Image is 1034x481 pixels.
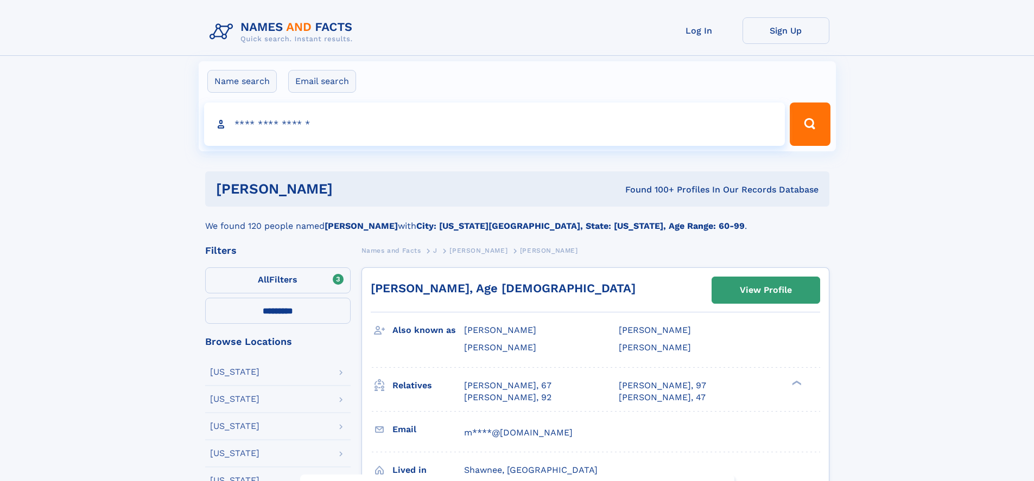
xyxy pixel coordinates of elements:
[790,102,830,146] button: Search Button
[619,325,691,335] span: [PERSON_NAME]
[325,221,398,231] b: [PERSON_NAME]
[464,392,551,403] a: [PERSON_NAME], 92
[205,207,829,233] div: We found 120 people named with .
[392,376,464,395] h3: Relatives
[464,465,598,475] span: Shawnee, [GEOGRAPHIC_DATA]
[210,449,259,458] div: [US_STATE]
[205,246,351,255] div: Filters
[449,247,508,254] span: [PERSON_NAME]
[464,342,536,352] span: [PERSON_NAME]
[619,392,706,403] a: [PERSON_NAME], 47
[392,461,464,479] h3: Lived in
[210,395,259,403] div: [US_STATE]
[464,325,536,335] span: [PERSON_NAME]
[619,342,691,352] span: [PERSON_NAME]
[361,243,421,257] a: Names and Facts
[433,247,437,254] span: J
[449,243,508,257] a: [PERSON_NAME]
[520,247,578,254] span: [PERSON_NAME]
[204,102,785,146] input: search input
[479,184,819,196] div: Found 100+ Profiles In Our Records Database
[288,70,356,93] label: Email search
[392,420,464,439] h3: Email
[210,368,259,376] div: [US_STATE]
[205,17,361,47] img: Logo Names and Facts
[464,380,551,392] a: [PERSON_NAME], 67
[205,337,351,347] div: Browse Locations
[258,274,269,285] span: All
[656,17,743,44] a: Log In
[416,221,745,231] b: City: [US_STATE][GEOGRAPHIC_DATA], State: [US_STATE], Age Range: 60-99
[740,278,792,303] div: View Profile
[207,70,277,93] label: Name search
[371,281,636,295] a: [PERSON_NAME], Age [DEMOGRAPHIC_DATA]
[619,380,706,392] a: [PERSON_NAME], 97
[210,422,259,431] div: [US_STATE]
[392,321,464,339] h3: Also known as
[216,182,479,196] h1: [PERSON_NAME]
[743,17,829,44] a: Sign Up
[433,243,437,257] a: J
[205,267,351,293] label: Filters
[789,379,802,386] div: ❯
[712,277,820,303] a: View Profile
